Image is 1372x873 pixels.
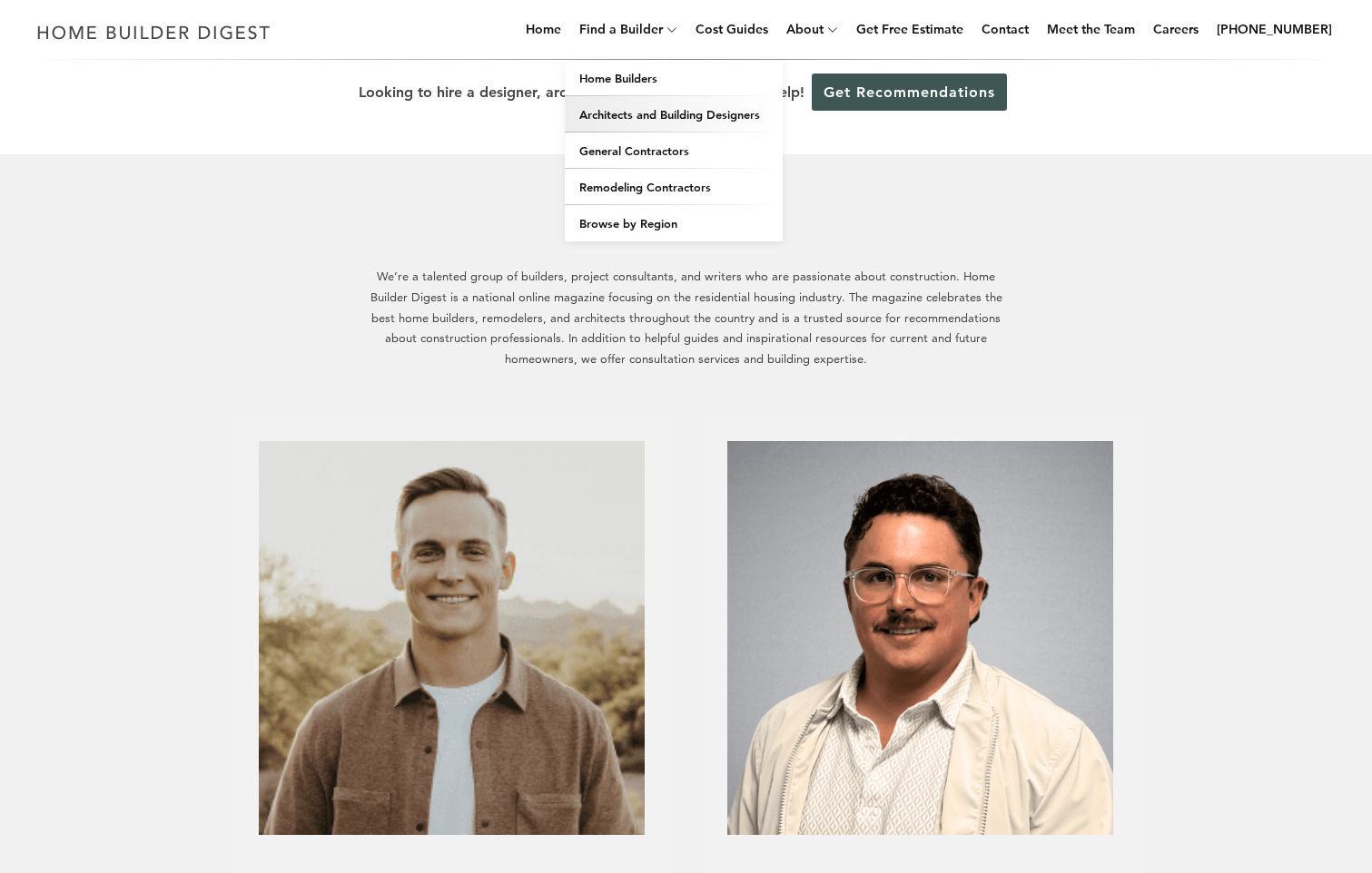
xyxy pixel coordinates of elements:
[232,183,1140,246] h2: Meet the Team
[565,205,783,241] a: Browse by Region
[565,60,783,96] a: Home Builders
[565,169,783,205] a: Remodeling Contractors
[812,74,1007,111] a: Get Recommendations
[29,15,279,50] img: Home Builder Digest
[369,266,1004,369] p: We’re a talented group of builders, project consultants, and writers who are passionate about con...
[565,96,783,132] a: Architects and Building Designers
[565,132,783,169] a: General Contractors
